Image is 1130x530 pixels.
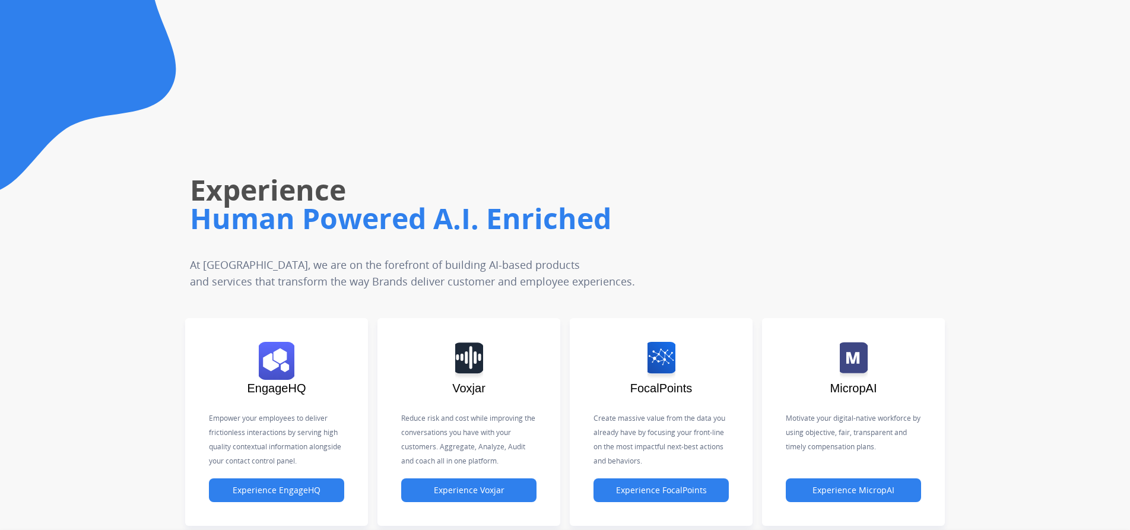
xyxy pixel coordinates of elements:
[259,342,294,380] img: logo
[593,485,729,496] a: Experience FocalPoints
[401,485,537,496] a: Experience Voxjar
[786,485,921,496] a: Experience MicropAI
[786,478,921,502] button: Experience MicropAI
[209,411,344,468] p: Empower your employees to deliver frictionless interactions by serving high quality contextual in...
[247,382,306,395] span: EngageHQ
[593,478,729,502] button: Experience FocalPoints
[401,411,537,468] p: Reduce risk and cost while improving the conversations you have with your customers. Aggregate, A...
[401,478,537,502] button: Experience Voxjar
[209,478,344,502] button: Experience EngageHQ
[840,342,868,380] img: logo
[786,411,921,454] p: Motivate your digital-native workforce by using objective, fair, transparent and timely compensat...
[630,382,693,395] span: FocalPoints
[593,411,729,468] p: Create massive value from the data you already have by focusing your front-line on the most impac...
[452,382,485,395] span: Voxjar
[830,382,877,395] span: MicropAI
[190,171,798,209] h1: Experience
[647,342,675,380] img: logo
[190,256,722,290] p: At [GEOGRAPHIC_DATA], we are on the forefront of building AI-based products and services that tra...
[209,485,344,496] a: Experience EngageHQ
[455,342,483,380] img: logo
[190,199,798,237] h1: Human Powered A.I. Enriched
